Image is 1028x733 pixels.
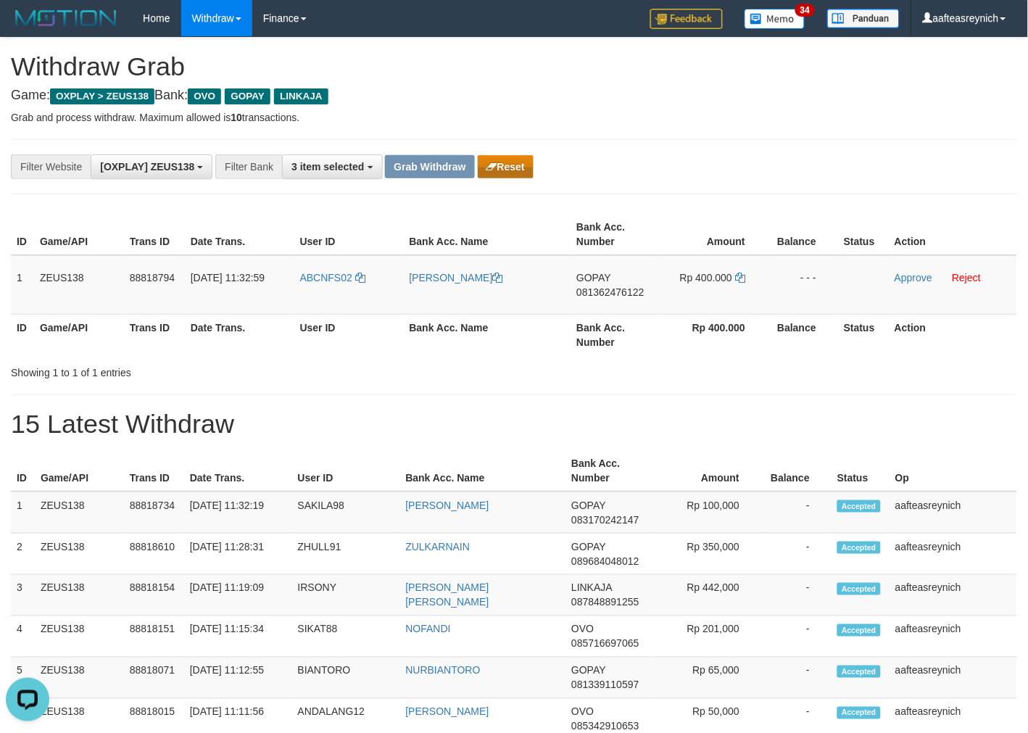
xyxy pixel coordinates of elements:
[655,575,761,616] td: Rp 442,000
[11,314,34,355] th: ID
[124,616,184,658] td: 88818151
[50,88,154,104] span: OXPLAY > ZEUS138
[184,492,292,534] td: [DATE] 11:32:19
[890,492,1017,534] td: aafteasreynich
[11,492,35,534] td: 1
[571,638,639,650] span: Copy 085716697065 to clipboard
[400,450,566,492] th: Bank Acc. Name
[889,314,1017,355] th: Action
[300,272,352,283] span: ABCNFS02
[571,597,639,608] span: Copy 087848891255 to clipboard
[890,450,1017,492] th: Op
[761,492,832,534] td: -
[761,658,832,699] td: -
[11,658,35,699] td: 5
[292,450,400,492] th: User ID
[406,500,489,511] a: [PERSON_NAME]
[837,624,881,637] span: Accepted
[404,314,571,355] th: Bank Acc. Name
[231,112,242,123] strong: 10
[35,450,124,492] th: Game/API
[184,658,292,699] td: [DATE] 11:12:55
[655,534,761,575] td: Rp 350,000
[11,214,34,255] th: ID
[745,9,805,29] img: Button%20Memo.svg
[184,534,292,575] td: [DATE] 11:28:31
[406,665,481,676] a: NURBIANTORO
[292,534,400,575] td: ZHULL91
[124,658,184,699] td: 88818071
[838,214,889,255] th: Status
[215,154,282,179] div: Filter Bank
[11,88,1017,103] h4: Game: Bank:
[35,492,124,534] td: ZEUS138
[406,541,471,552] a: ZULKARNAIN
[225,88,270,104] span: GOPAY
[655,616,761,658] td: Rp 201,000
[571,541,605,552] span: GOPAY
[124,314,185,355] th: Trans ID
[184,575,292,616] td: [DATE] 11:19:09
[35,575,124,616] td: ZEUS138
[124,492,184,534] td: 88818734
[100,161,194,173] span: [OXPLAY] ZEUS138
[6,6,49,49] button: Open LiveChat chat widget
[655,450,761,492] th: Amount
[184,616,292,658] td: [DATE] 11:15:34
[571,582,612,594] span: LINKAJA
[11,616,35,658] td: 4
[11,534,35,575] td: 2
[124,214,185,255] th: Trans ID
[11,52,1017,81] h1: Withdraw Grab
[11,110,1017,125] p: Grab and process withdraw. Maximum allowed is transactions.
[890,575,1017,616] td: aafteasreynich
[406,582,489,608] a: [PERSON_NAME] [PERSON_NAME]
[124,575,184,616] td: 88818154
[832,450,890,492] th: Status
[767,314,838,355] th: Balance
[660,214,767,255] th: Amount
[292,492,400,534] td: SAKILA98
[827,9,900,28] img: panduan.png
[11,575,35,616] td: 3
[34,255,124,315] td: ZEUS138
[292,616,400,658] td: SIKAT88
[571,665,605,676] span: GOPAY
[571,514,639,526] span: Copy 083170242147 to clipboard
[735,272,745,283] a: Copy 400000 to clipboard
[291,161,364,173] span: 3 item selected
[292,575,400,616] td: IRSONY
[571,721,639,732] span: Copy 085342910653 to clipboard
[650,9,723,29] img: Feedback.jpg
[282,154,382,179] button: 3 item selected
[837,500,881,513] span: Accepted
[890,658,1017,699] td: aafteasreynich
[889,214,1017,255] th: Action
[660,314,767,355] th: Rp 400.000
[837,707,881,719] span: Accepted
[34,314,124,355] th: Game/API
[655,492,761,534] td: Rp 100,000
[11,255,34,315] td: 1
[680,272,732,283] span: Rp 400.000
[404,214,571,255] th: Bank Acc. Name
[35,658,124,699] td: ZEUS138
[837,666,881,678] span: Accepted
[35,534,124,575] td: ZEUS138
[761,616,832,658] td: -
[761,450,832,492] th: Balance
[130,272,175,283] span: 88818794
[576,286,644,298] span: Copy 081362476122 to clipboard
[11,410,1017,439] h1: 15 Latest Withdraw
[35,616,124,658] td: ZEUS138
[91,154,212,179] button: [OXPLAY] ZEUS138
[655,658,761,699] td: Rp 65,000
[795,4,815,17] span: 34
[410,272,503,283] a: [PERSON_NAME]
[11,360,418,380] div: Showing 1 to 1 of 1 entries
[188,88,221,104] span: OVO
[890,616,1017,658] td: aafteasreynich
[838,314,889,355] th: Status
[953,272,982,283] a: Reject
[385,155,474,178] button: Grab Withdraw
